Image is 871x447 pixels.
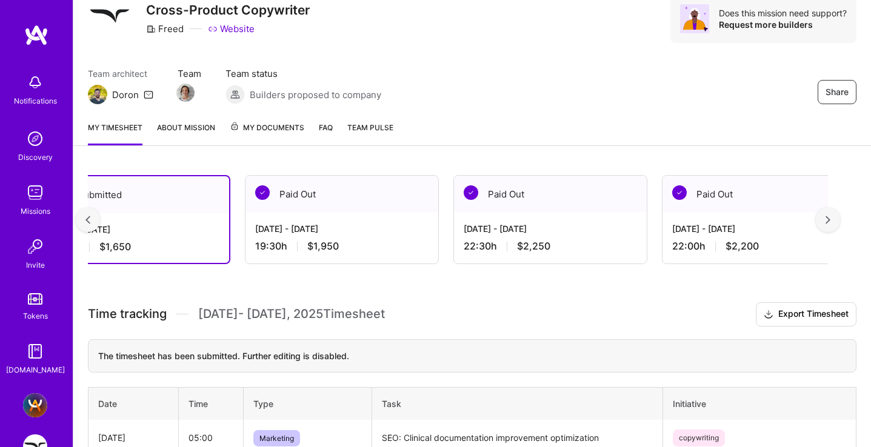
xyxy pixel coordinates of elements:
span: $2,200 [726,240,759,253]
span: [DATE] - [DATE] , 2025 Timesheet [198,306,385,322]
span: $1,950 [307,240,339,253]
img: Paid Out [255,185,270,200]
div: 19:30 h [255,240,429,253]
img: teamwork [23,180,47,205]
img: Invite [23,234,47,259]
th: Initiative [662,387,856,420]
span: My Documents [230,121,304,134]
img: discovery [23,127,47,151]
a: Team Member Avatar [178,82,193,103]
img: Paid Out [672,185,687,200]
div: Notifications [14,94,57,107]
div: Invite [26,259,45,271]
div: [DATE] - [DATE] [255,222,429,235]
div: Paid Out [245,176,438,213]
span: Marketing [253,430,300,446]
button: Export Timesheet [756,302,856,326]
img: bell [23,70,47,94]
div: Discovery [18,151,53,164]
span: Team status [225,67,381,80]
a: About Mission [157,121,215,145]
div: 16:30 h [47,240,219,253]
a: A.Team - Full-stack Demand Growth team! [20,393,50,417]
th: Date [88,387,179,420]
th: Type [243,387,372,420]
span: Team architect [88,67,153,80]
span: Team Pulse [347,123,393,132]
img: guide book [23,339,47,363]
div: Paid Out [454,176,647,213]
div: [DOMAIN_NAME] [6,363,65,376]
img: Builders proposed to company [225,85,245,104]
button: Share [818,80,856,104]
a: Team Pulse [347,121,393,145]
div: [DATE] - [DATE] [464,222,637,235]
div: Freed [146,22,184,35]
img: tokens [28,293,42,305]
a: My Documents [230,121,304,145]
div: [DATE] - [DATE] [672,222,846,235]
div: [DATE] [98,431,169,444]
div: Submitted [38,176,229,213]
div: Doron [112,88,139,101]
div: 22:30 h [464,240,637,253]
img: right [826,216,830,224]
span: copywriting [673,429,725,446]
span: $1,650 [99,240,131,253]
i: icon Download [764,308,773,321]
div: [DATE] - [DATE] [47,223,219,236]
img: Paid Out [464,185,478,200]
span: Time tracking [88,306,167,322]
img: Team Member Avatar [176,84,195,102]
img: A.Team - Full-stack Demand Growth team! [23,393,47,417]
div: Request more builders [719,19,847,30]
span: Team [178,67,201,80]
th: Task [372,387,662,420]
h3: Cross-Product Copywriter [146,2,310,18]
span: Builders proposed to company [250,88,381,101]
div: Does this mission need support? [719,7,847,19]
span: Share [826,86,849,98]
img: Avatar [680,4,709,33]
i: icon Mail [144,90,153,99]
div: The timesheet has been submitted. Further editing is disabled. [88,339,856,372]
span: $2,250 [517,240,550,253]
div: 22:00 h [672,240,846,253]
a: My timesheet [88,121,142,145]
div: Paid Out [662,176,855,213]
a: FAQ [319,121,333,145]
th: Time [179,387,243,420]
img: logo [24,24,48,46]
img: Team Architect [88,85,107,104]
div: Missions [21,205,50,217]
i: icon CompanyGray [146,24,156,34]
div: Tokens [23,310,48,322]
img: left [85,216,90,224]
a: Website [208,22,255,35]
